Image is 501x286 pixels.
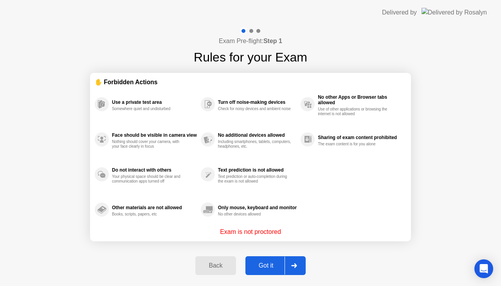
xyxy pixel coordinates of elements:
[318,94,402,105] div: No other Apps or Browser tabs allowed
[218,167,297,173] div: Text prediction is not allowed
[95,78,406,87] div: ✋ Forbidden Actions
[195,256,236,275] button: Back
[218,100,297,105] div: Turn off noise-making devices
[245,256,306,275] button: Got it
[318,107,392,116] div: Use of other applications or browsing the internet is not allowed
[112,132,197,138] div: Face should be visible in camera view
[318,135,402,140] div: Sharing of exam content prohibited
[218,139,292,149] div: Including smartphones, tablets, computers, headphones, etc.
[112,167,197,173] div: Do not interact with others
[263,38,282,44] b: Step 1
[112,139,186,149] div: Nothing should cover your camera, with your face clearly in focus
[218,212,292,217] div: No other devices allowed
[112,107,186,111] div: Somewhere quiet and undisturbed
[112,212,186,217] div: Books, scripts, papers, etc
[219,36,282,46] h4: Exam Pre-flight:
[474,259,493,278] div: Open Intercom Messenger
[194,48,307,67] h1: Rules for your Exam
[318,142,392,147] div: The exam content is for you alone
[198,262,233,269] div: Back
[422,8,487,17] img: Delivered by Rosalyn
[112,174,186,184] div: Your physical space should be clear and communication apps turned off
[382,8,417,17] div: Delivered by
[220,227,281,237] p: Exam is not proctored
[218,107,292,111] div: Check for noisy devices and ambient noise
[218,205,297,210] div: Only mouse, keyboard and monitor
[112,205,197,210] div: Other materials are not allowed
[218,132,297,138] div: No additional devices allowed
[218,174,292,184] div: Text prediction or auto-completion during the exam is not allowed
[248,262,285,269] div: Got it
[112,100,197,105] div: Use a private test area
